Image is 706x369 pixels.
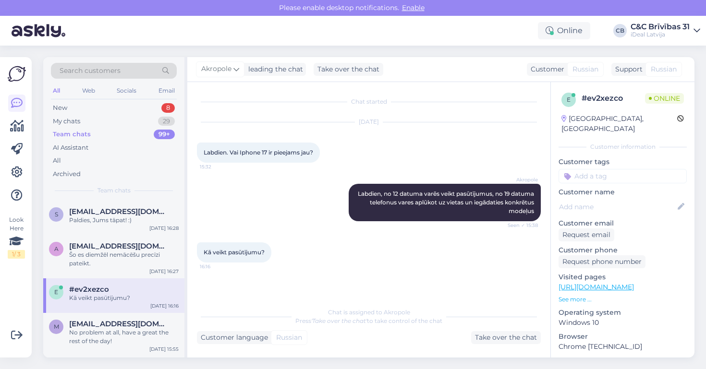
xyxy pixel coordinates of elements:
div: My chats [53,117,80,126]
div: No problem at all, have a great the rest of the day! [69,328,179,345]
p: Chrome [TECHNICAL_ID] [559,342,687,352]
span: Akropole [502,176,538,183]
span: santasvikle@yahoo.com [69,207,169,216]
div: Paldies, Jums tāpat! :) [69,216,179,225]
span: #ev2xezco [69,285,109,294]
div: Customer language [197,333,268,343]
span: Russian [572,64,598,74]
div: Customer information [559,143,687,151]
p: Customer name [559,187,687,197]
span: 16:16 [200,263,236,270]
div: Kā veikt pasūtījumu? [69,294,179,302]
span: mdengin4@gmail.com [69,320,169,328]
p: Operating system [559,308,687,318]
span: Online [645,93,684,104]
img: Askly Logo [8,65,26,83]
p: Browser [559,332,687,342]
span: m [54,323,59,330]
div: 99+ [154,130,175,139]
div: Take over the chat [314,63,383,76]
div: All [51,84,62,97]
p: Customer email [559,218,687,228]
div: Team chats [53,130,91,139]
div: Chat started [197,97,541,106]
span: Russian [276,333,302,343]
span: Kā veikt pasūtījumu? [204,249,265,256]
span: Team chats [97,186,131,195]
i: 'Take over the chat' [311,317,367,324]
div: Take over the chat [471,331,541,344]
span: Chat is assigned to Akropole [328,309,410,316]
div: C&C Brīvības 31 [631,23,690,31]
div: [GEOGRAPHIC_DATA], [GEOGRAPHIC_DATA] [561,114,677,134]
p: Customer tags [559,157,687,167]
div: Look Here [8,215,25,259]
div: AI Assistant [53,143,88,153]
div: 29 [158,117,175,126]
span: e [54,288,58,296]
span: s [55,211,58,218]
p: See more ... [559,295,687,304]
span: Russian [651,64,677,74]
div: All [53,156,61,166]
div: [DATE] 15:55 [149,345,179,353]
div: Socials [115,84,138,97]
span: a [54,245,59,252]
span: Press to take control of the chat [295,317,442,324]
p: Visited pages [559,272,687,282]
p: Customer phone [559,245,687,255]
div: [DATE] 16:27 [149,268,179,275]
span: 15:32 [200,163,236,170]
input: Add a tag [559,169,687,183]
div: Support [611,64,643,74]
div: Request phone number [559,255,645,268]
div: 8 [161,103,175,113]
div: CB [613,24,627,37]
a: [URL][DOMAIN_NAME] [559,283,634,291]
div: Online [538,22,590,39]
div: 1 / 3 [8,250,25,259]
div: [DATE] [197,118,541,126]
span: Labdien, no 12 datuma varēs veikt pasūtījumus, no 19 datuma telefonus vares aplūkot uz vietas un ... [358,190,536,214]
div: iDeal Latvija [631,31,690,38]
div: Email [157,84,177,97]
div: # ev2xezco [582,93,645,104]
span: Labdien. Vai Iphone 17 ir pieejams jau? [204,149,313,156]
div: leading the chat [244,64,303,74]
span: Seen ✓ 15:38 [502,222,538,229]
span: Enable [399,3,427,12]
span: Search customers [60,66,121,76]
span: artem.skubilin@gmail.com [69,242,169,250]
a: C&C Brīvības 31iDeal Latvija [631,23,700,38]
div: Web [80,84,97,97]
div: Customer [527,64,564,74]
span: Akropole [201,64,231,74]
div: Šo es diemžēl nemācēšu precīzi pateikt. [69,250,179,268]
div: [DATE] 16:16 [150,302,179,309]
div: New [53,103,67,113]
div: [DATE] 16:28 [149,225,179,232]
input: Add name [559,202,676,212]
span: e [567,96,571,103]
p: Windows 10 [559,318,687,328]
div: Archived [53,169,81,179]
div: Request email [559,228,614,241]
